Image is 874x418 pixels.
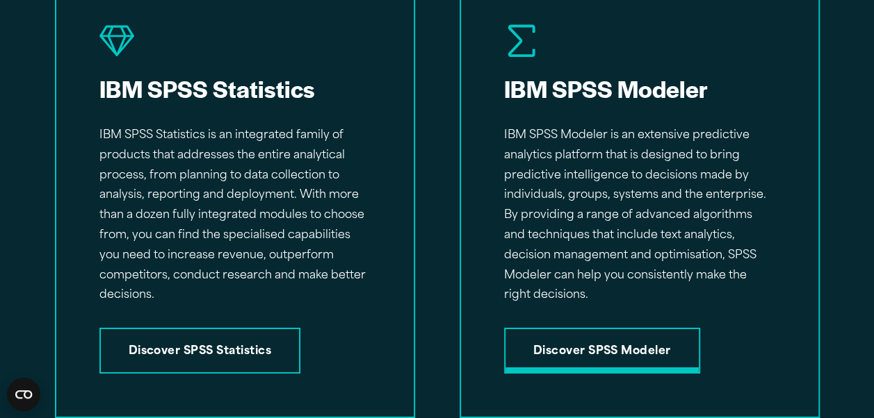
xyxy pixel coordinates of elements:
[504,73,775,104] h2: IBM SPSS Modeler
[99,24,134,58] img: positive products gem
[7,378,40,411] button: Open CMP widget
[99,73,371,104] h2: IBM SPSS Statistics
[504,126,775,306] p: IBM SPSS Modeler is an extensive predictive analytics platform that is designed to bring predicti...
[99,328,301,374] a: Discover SPSS Statistics
[504,328,700,374] a: Discover SPSS Modeler
[99,126,371,306] p: IBM SPSS Statistics is an integrated family of products that addresses the entire analytical proc...
[504,24,539,58] img: positive products sigma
